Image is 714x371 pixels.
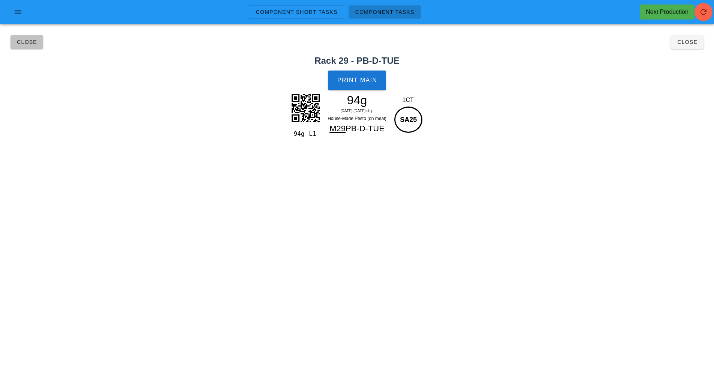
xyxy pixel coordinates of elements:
[392,96,424,105] div: 1CT
[249,5,344,19] a: Component Short Tasks
[355,9,415,15] span: Component Tasks
[329,124,346,133] span: M29
[10,35,43,49] button: Close
[346,124,385,133] span: PB-D-TUE
[4,54,710,68] h2: Rack 29 - PB-D-TUE
[255,9,337,15] span: Component Short Tasks
[325,95,390,106] div: 94g
[328,71,386,90] button: Print Main
[287,89,324,127] img: AzDg+cYh23AAAAABJRU5ErkJggg==
[16,39,37,45] span: Close
[349,5,421,19] a: Component Tasks
[341,109,373,113] span: [DATE]-[DATE] ship
[290,129,306,139] div: 94g
[671,35,704,49] button: Close
[337,77,377,84] span: Print Main
[677,39,698,45] span: Close
[306,129,321,139] div: L1
[325,115,390,122] div: House-Made Pesto (on meal)
[646,8,689,17] div: Next Production
[394,107,422,133] div: SA25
